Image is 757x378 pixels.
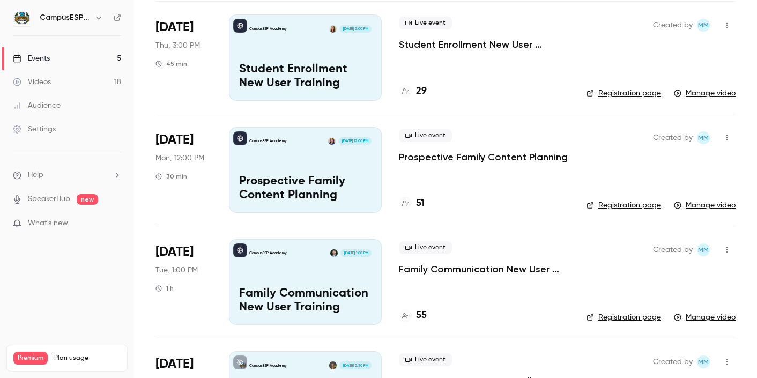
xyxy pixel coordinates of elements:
[28,218,68,229] span: What's new
[416,84,427,99] h4: 29
[54,354,121,362] span: Plan usage
[674,88,736,99] a: Manage video
[698,243,709,256] span: MM
[399,308,427,323] a: 55
[399,38,569,51] a: Student Enrollment New User Training
[587,312,661,323] a: Registration page
[339,25,371,33] span: [DATE] 3:00 PM
[229,239,382,325] a: Family Communication New User TrainingCampusESP AcademyAlbert Perera[DATE] 1:00 PMFamily Communic...
[13,77,51,87] div: Videos
[399,241,452,254] span: Live event
[155,40,200,51] span: Thu, 3:00 PM
[338,137,371,145] span: [DATE] 12:00 PM
[399,84,427,99] a: 29
[155,153,204,164] span: Mon, 12:00 PM
[13,169,121,181] li: help-dropdown-opener
[697,19,710,32] span: Mairin Matthews
[108,219,121,228] iframe: Noticeable Trigger
[697,243,710,256] span: Mairin Matthews
[399,151,568,164] a: Prospective Family Content Planning
[13,9,31,26] img: CampusESP Academy
[329,25,337,33] img: Mairin Matthews
[13,100,61,111] div: Audience
[239,287,372,315] p: Family Communication New User Training
[155,243,194,261] span: [DATE]
[328,137,336,145] img: Kerri Meeks-Griffin
[674,312,736,323] a: Manage video
[653,19,693,32] span: Created by
[249,363,287,368] p: CampusESP Academy
[28,169,43,181] span: Help
[653,243,693,256] span: Created by
[40,12,90,23] h6: CampusESP Academy
[587,200,661,211] a: Registration page
[155,131,194,149] span: [DATE]
[249,138,287,144] p: CampusESP Academy
[416,308,427,323] h4: 55
[13,124,56,135] div: Settings
[698,131,709,144] span: MM
[399,263,569,276] a: Family Communication New User Training
[587,88,661,99] a: Registration page
[28,194,70,205] a: SpeakerHub
[698,19,709,32] span: MM
[329,361,337,369] img: Mira Gandhi
[399,196,425,211] a: 51
[13,53,50,64] div: Events
[249,26,287,32] p: CampusESP Academy
[77,194,98,205] span: new
[155,60,187,68] div: 45 min
[416,196,425,211] h4: 51
[399,129,452,142] span: Live event
[155,355,194,373] span: [DATE]
[155,14,212,100] div: Sep 18 Thu, 3:00 PM (America/New York)
[653,131,693,144] span: Created by
[698,355,709,368] span: MM
[697,131,710,144] span: Mairin Matthews
[697,355,710,368] span: Mairin Matthews
[155,127,212,213] div: Sep 15 Mon, 12:00 PM (America/New York)
[239,175,372,203] p: Prospective Family Content Planning
[13,352,48,365] span: Premium
[229,14,382,100] a: Student Enrollment New User TrainingCampusESP AcademyMairin Matthews[DATE] 3:00 PMStudent Enrollm...
[339,361,371,369] span: [DATE] 2:30 PM
[330,249,338,257] img: Albert Perera
[155,265,198,276] span: Tue, 1:00 PM
[155,239,212,325] div: Aug 19 Tue, 1:00 PM (America/New York)
[155,19,194,36] span: [DATE]
[155,172,187,181] div: 30 min
[249,250,287,256] p: CampusESP Academy
[229,127,382,213] a: Prospective Family Content PlanningCampusESP AcademyKerri Meeks-Griffin[DATE] 12:00 PMProspective...
[399,353,452,366] span: Live event
[155,284,174,293] div: 1 h
[674,200,736,211] a: Manage video
[340,249,371,257] span: [DATE] 1:00 PM
[399,17,452,29] span: Live event
[239,63,372,91] p: Student Enrollment New User Training
[653,355,693,368] span: Created by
